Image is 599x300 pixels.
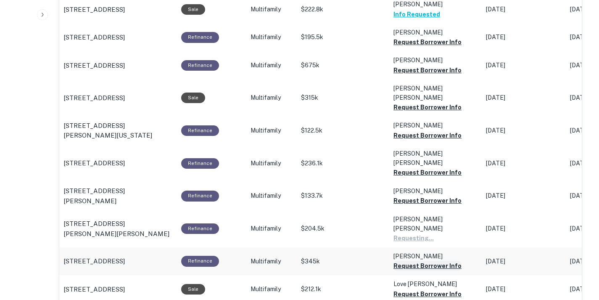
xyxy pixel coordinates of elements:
[486,191,562,200] p: [DATE]
[251,33,293,42] p: Multifamily
[181,93,205,103] div: Sale
[301,61,385,70] p: $675k
[63,158,125,168] p: [STREET_ADDRESS]
[181,32,219,42] div: This loan purpose was for refinancing
[63,5,173,15] a: [STREET_ADDRESS]
[393,186,478,196] p: [PERSON_NAME]
[393,37,462,47] button: Request Borrower Info
[393,56,478,65] p: [PERSON_NAME]
[63,61,173,71] a: [STREET_ADDRESS]
[63,5,125,15] p: [STREET_ADDRESS]
[63,32,173,42] a: [STREET_ADDRESS]
[301,191,385,200] p: $133.7k
[393,65,462,75] button: Request Borrower Info
[393,102,462,112] button: Request Borrower Info
[486,159,562,168] p: [DATE]
[486,33,562,42] p: [DATE]
[251,285,293,294] p: Multifamily
[251,126,293,135] p: Multifamily
[557,233,599,273] iframe: Chat Widget
[301,159,385,168] p: $236.1k
[181,223,219,234] div: This loan purpose was for refinancing
[251,257,293,266] p: Multifamily
[181,284,205,295] div: Sale
[63,284,173,295] a: [STREET_ADDRESS]
[393,279,478,289] p: Love [PERSON_NAME]
[181,4,205,15] div: Sale
[393,252,478,261] p: [PERSON_NAME]
[63,93,173,103] a: [STREET_ADDRESS]
[251,191,293,200] p: Multifamily
[301,33,385,42] p: $195.5k
[486,93,562,102] p: [DATE]
[181,256,219,266] div: This loan purpose was for refinancing
[486,285,562,294] p: [DATE]
[393,215,478,233] p: [PERSON_NAME] [PERSON_NAME]
[63,256,173,266] a: [STREET_ADDRESS]
[393,167,462,178] button: Request Borrower Info
[393,149,478,167] p: [PERSON_NAME] [PERSON_NAME]
[393,196,462,206] button: Request Borrower Info
[63,256,125,266] p: [STREET_ADDRESS]
[301,224,385,233] p: $204.5k
[251,61,293,70] p: Multifamily
[393,121,478,130] p: [PERSON_NAME]
[393,130,462,141] button: Request Borrower Info
[181,125,219,136] div: This loan purpose was for refinancing
[301,5,385,14] p: $222.8k
[63,93,125,103] p: [STREET_ADDRESS]
[251,159,293,168] p: Multifamily
[393,9,440,19] button: Info Requested
[393,28,478,37] p: [PERSON_NAME]
[393,289,462,299] button: Request Borrower Info
[63,284,125,295] p: [STREET_ADDRESS]
[63,32,125,42] p: [STREET_ADDRESS]
[301,285,385,294] p: $212.1k
[251,224,293,233] p: Multifamily
[63,186,173,206] a: [STREET_ADDRESS][PERSON_NAME]
[63,121,173,141] a: [STREET_ADDRESS][PERSON_NAME][US_STATE]
[181,191,219,201] div: This loan purpose was for refinancing
[181,60,219,71] div: This loan purpose was for refinancing
[301,93,385,102] p: $315k
[486,5,562,14] p: [DATE]
[63,219,173,239] a: [STREET_ADDRESS][PERSON_NAME][PERSON_NAME]
[486,61,562,70] p: [DATE]
[301,126,385,135] p: $122.5k
[181,158,219,169] div: This loan purpose was for refinancing
[486,126,562,135] p: [DATE]
[63,61,125,71] p: [STREET_ADDRESS]
[393,84,478,102] p: [PERSON_NAME] [PERSON_NAME]
[251,93,293,102] p: Multifamily
[486,224,562,233] p: [DATE]
[251,5,293,14] p: Multifamily
[393,261,462,271] button: Request Borrower Info
[301,257,385,266] p: $345k
[63,158,173,168] a: [STREET_ADDRESS]
[486,257,562,266] p: [DATE]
